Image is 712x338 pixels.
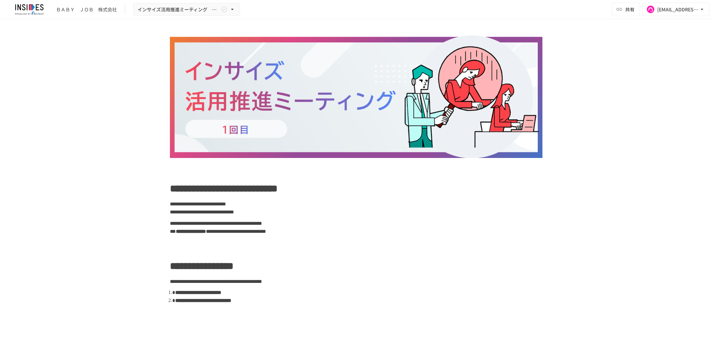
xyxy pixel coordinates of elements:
img: 2iIRApyzCyCQB8KG8AhZ9fFgj7M2SP4SxTElNRYVcym [170,35,542,158]
img: JmGSPSkPjKwBq77AtHmwC7bJguQHJlCRQfAXtnx4WuV [8,4,51,15]
div: ＢＡＢＹ ＪＯＢ 株式会社 [56,6,117,13]
button: 共有 [612,3,640,16]
span: インサイズ活用推進ミーティング ～1回目～ [138,5,220,14]
div: [EMAIL_ADDRESS][DOMAIN_NAME] [657,5,699,14]
button: インサイズ活用推進ミーティング ～1回目～ [133,3,240,16]
span: 共有 [625,6,635,13]
button: [EMAIL_ADDRESS][DOMAIN_NAME] [643,3,709,16]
